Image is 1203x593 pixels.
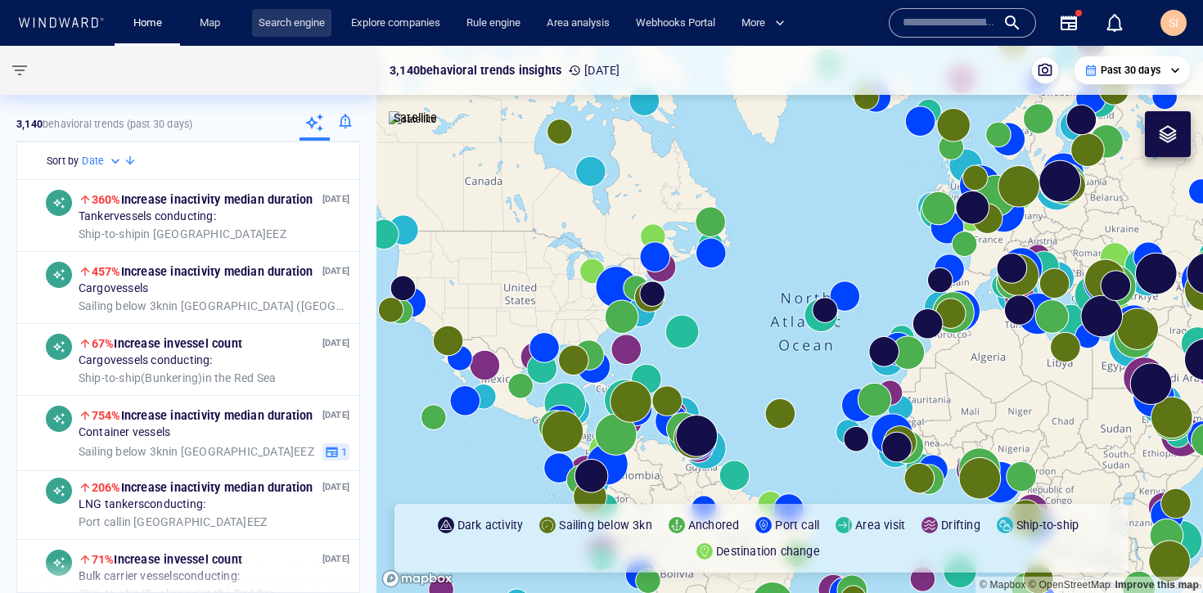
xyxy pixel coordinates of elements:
[735,9,799,38] button: More
[394,108,437,128] p: Satellite
[79,444,169,457] span: Sailing below 3kn
[716,541,820,561] p: Destination change
[381,569,453,588] a: Mapbox logo
[79,514,267,529] span: in [GEOGRAPHIC_DATA] EEZ
[339,444,347,459] span: 1
[855,515,905,535] p: Area visit
[1157,7,1190,39] button: SI
[457,515,524,535] p: Dark activity
[121,9,173,38] button: Home
[322,263,349,279] p: [DATE]
[688,515,740,535] p: Anchored
[322,479,349,495] p: [DATE]
[1115,579,1199,591] a: Map feedback
[79,497,205,512] span: LNG tankers conducting:
[79,299,169,312] span: Sailing below 3kn
[540,9,616,38] a: Area analysis
[322,551,349,567] p: [DATE]
[79,371,203,384] span: Ship-to-ship ( Bunkering )
[47,153,79,169] h6: Sort by
[389,111,437,128] img: satellite
[79,444,314,459] span: in [GEOGRAPHIC_DATA] EEZ
[980,579,1025,591] a: Mapbox
[775,515,819,535] p: Port call
[127,9,169,38] a: Home
[345,9,447,38] a: Explore companies
[92,265,313,278] span: Increase in activity median duration
[79,425,170,440] span: Container vessels
[79,227,286,241] span: in [GEOGRAPHIC_DATA] EEZ
[252,9,331,38] a: Search engine
[629,9,722,38] a: Webhooks Portal
[1133,519,1191,581] iframe: Chat
[92,193,121,206] span: 360%
[79,514,122,528] span: Port call
[16,118,43,130] strong: 3,140
[92,409,313,422] span: Increase in activity median duration
[741,14,785,33] span: More
[79,209,216,224] span: Tanker vessels conducting:
[1016,515,1079,535] p: Ship-to-ship
[1101,63,1160,78] p: Past 30 days
[1169,16,1178,29] span: SI
[79,353,213,368] span: Cargo vessels conducting:
[92,553,242,566] span: Increase in vessel count
[187,9,239,38] button: Map
[193,9,232,38] a: Map
[82,153,104,169] h6: Date
[559,515,651,535] p: Sailing below 3kn
[92,409,121,422] span: 754%
[941,515,980,535] p: Drifting
[79,227,141,240] span: Ship-to-ship
[16,117,192,132] p: behavioral trends (Past 30 days)
[92,481,121,494] span: 206%
[82,153,124,169] div: Date
[568,61,620,80] p: [DATE]
[390,61,561,80] p: 3,140 behavioral trends insights
[92,337,242,350] span: Increase in vessel count
[92,337,115,350] span: 67%
[322,335,349,351] p: [DATE]
[79,299,349,313] span: in [GEOGRAPHIC_DATA] ([GEOGRAPHIC_DATA]) EEZ
[92,481,313,494] span: Increase in activity median duration
[322,407,349,423] p: [DATE]
[79,281,148,296] span: Cargo vessels
[92,193,313,206] span: Increase in activity median duration
[92,553,115,566] span: 71%
[376,46,1203,593] canvas: Map
[92,265,121,278] span: 457%
[322,191,349,207] p: [DATE]
[322,443,349,460] button: 1
[1029,579,1111,591] a: OpenStreetMap
[79,371,276,385] span: in the Red Sea
[460,9,527,38] a: Rule engine
[1084,63,1180,78] div: Past 30 days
